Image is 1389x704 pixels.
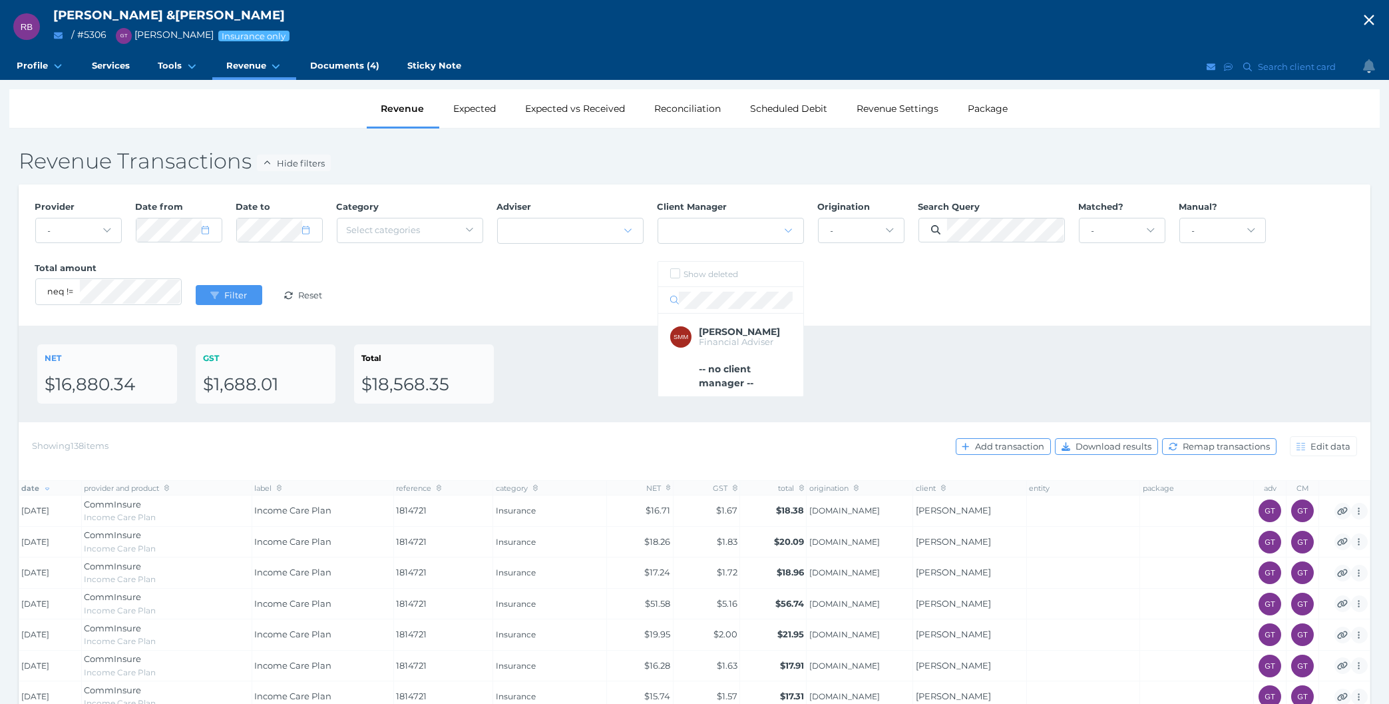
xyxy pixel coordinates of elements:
span: CommInsure [84,591,141,602]
span: Search Query [918,201,980,212]
button: Hide reconciled transactions [1334,503,1351,520]
span: RB [21,22,33,32]
span: [DOMAIN_NAME] [809,691,910,702]
span: GT [1297,693,1308,701]
span: Select categories [347,224,421,235]
span: CommInsure [84,623,141,633]
span: $56.74 [775,598,804,609]
button: SMS [1222,59,1235,75]
td: Insurance [493,526,607,557]
span: [PERSON_NAME] [109,29,214,41]
span: Insurance [496,691,604,702]
td: 1814721 [393,619,493,651]
span: $19.95 [644,629,670,639]
span: reference [396,484,441,493]
span: Income Care Plan [254,505,331,516]
button: Hide reconciled transactions [1334,627,1351,643]
span: Income Care Plan [84,667,156,677]
span: $51.58 [645,598,670,609]
a: Profile [3,53,78,80]
span: Provider [35,201,75,212]
span: GT [1265,569,1275,577]
div: Revenue Settings [843,89,954,128]
div: Grant Teakle [1291,561,1314,584]
div: Grant Teakle [1259,655,1281,677]
td: Insurance [493,496,607,527]
span: Filter [222,290,253,300]
div: Russell Baker [13,13,40,40]
span: GT [1297,600,1308,608]
a: Revenue [212,53,296,80]
span: client [916,484,946,493]
h2: Revenue Transactions [19,147,1370,175]
button: Filter [196,285,262,305]
button: Email [1205,59,1218,75]
span: Client Manager [658,201,727,212]
span: Income Care Plan [254,536,331,547]
td: 1814721 [393,557,493,589]
span: Adviser [497,201,532,212]
span: Revenue [226,60,266,71]
span: origination [809,484,859,493]
button: Email [50,27,67,44]
td: Insurance [493,650,607,681]
span: CommInsure [84,499,141,510]
span: GT [1297,538,1308,546]
span: [PERSON_NAME] [53,7,163,23]
th: package [1140,481,1254,496]
span: SMM [674,333,688,340]
span: $1.57 [717,691,737,701]
span: 1814721 [396,597,490,611]
span: Income Care Plan [84,636,156,646]
span: Income Care Plan [84,543,156,553]
th: CM [1287,481,1319,496]
button: Reset [270,285,337,305]
button: Search client card [1237,59,1342,75]
span: CommInsure [84,653,141,664]
a: [PERSON_NAME] [916,691,991,701]
a: [PERSON_NAME] [916,536,991,547]
td: 1814721 [393,496,493,527]
span: Insurance [496,629,604,640]
span: $20.09 [774,536,804,547]
td: GrantTeakle.cm [807,650,913,681]
a: [PERSON_NAME] [916,505,991,516]
span: $1.83 [717,536,737,547]
span: [DOMAIN_NAME] [809,506,910,516]
div: Grant Teakle [1291,655,1314,677]
span: provider and product [84,484,169,493]
span: Documents (4) [310,60,379,71]
span: CommInsure [84,529,141,540]
span: Date to [236,201,271,212]
span: date [22,484,50,493]
span: GT [1265,600,1275,608]
span: $18.96 [777,567,804,577]
span: GST [713,484,737,493]
span: 1814721 [396,690,490,703]
div: Grant Teakle [116,28,132,44]
button: Download results [1055,438,1158,455]
span: [DOMAIN_NAME] [809,567,910,578]
span: total [778,484,804,493]
span: GT [1265,693,1275,701]
span: Total [361,353,381,363]
div: Grant Teakle [1291,500,1314,522]
a: Services [78,53,144,80]
span: Origination [818,201,871,212]
th: adv [1254,481,1287,496]
a: [PERSON_NAME] [916,629,991,639]
td: GrantTeakle.cm [807,619,913,651]
div: $18,568.35 [361,374,487,396]
a: [PERSON_NAME] [916,567,991,577]
span: GST [203,353,219,363]
td: [DATE] [19,650,82,681]
span: $17.31 [780,691,804,701]
td: GrantTeakle.cm [807,496,913,527]
div: Expected vs Received [511,89,640,128]
span: NET [646,484,671,493]
div: Grant Teakle [1259,561,1281,584]
span: Total amount [35,262,97,273]
div: Grant Teakle [1259,531,1281,553]
span: [DOMAIN_NAME] [809,629,910,640]
button: Hide filters [257,155,331,171]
